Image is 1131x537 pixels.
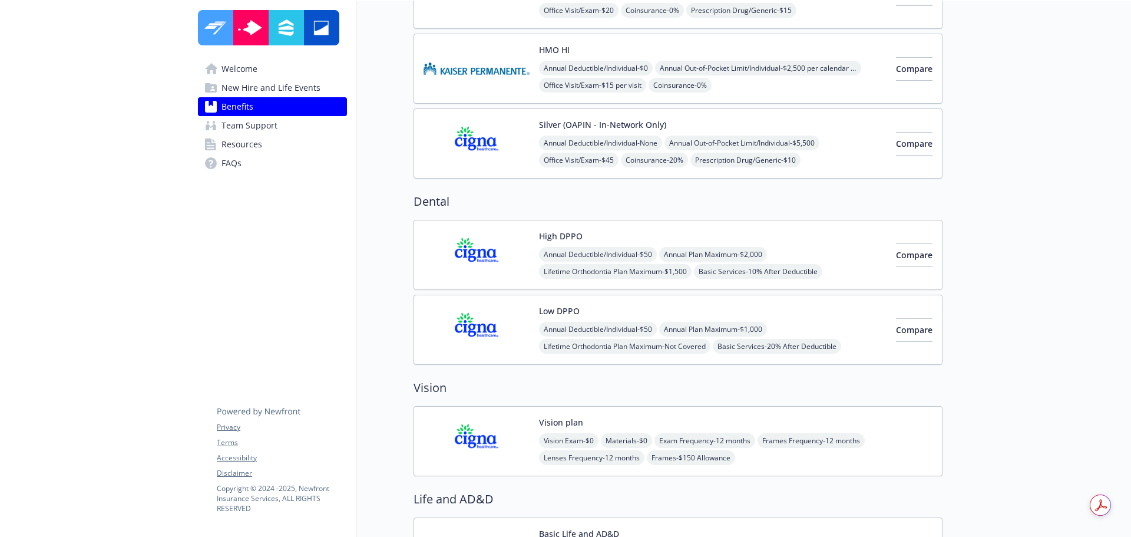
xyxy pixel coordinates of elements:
span: Lenses Frequency - 12 months [539,450,644,465]
button: Low DPPO [539,305,580,317]
a: Privacy [217,422,346,433]
span: Annual Out-of-Pocket Limit/Individual - $2,500 per calendar year [655,61,861,75]
button: Compare [896,57,932,81]
h2: Dental [414,193,943,210]
a: FAQs [198,154,347,173]
img: CIGNA carrier logo [424,230,530,280]
span: Frames - $150 Allowance [647,450,735,465]
span: Annual Plan Maximum - $1,000 [659,322,767,337]
span: Lifetime Orthodontia Plan Maximum - Not Covered [539,339,710,354]
span: Basic Services - 10% After Deductible [694,264,822,279]
span: Team Support [221,116,277,135]
span: Compare [896,63,932,74]
span: Vision Exam - $0 [539,433,598,448]
span: Benefits [221,97,253,116]
span: FAQs [221,154,242,173]
button: High DPPO [539,230,583,242]
span: Coinsurance - 20% [621,153,688,167]
button: Silver (OAPIN - In-Network Only) [539,118,666,131]
span: Annual Plan Maximum - $2,000 [659,247,767,262]
a: New Hire and Life Events [198,78,347,97]
span: Prescription Drug/Generic - $10 [690,153,801,167]
span: Compare [896,138,932,149]
a: Accessibility [217,453,346,463]
span: Welcome [221,60,257,78]
button: Compare [896,243,932,267]
span: Compare [896,324,932,335]
h2: Vision [414,379,943,397]
a: Resources [198,135,347,154]
span: Prescription Drug/Generic - $15 [686,3,796,18]
img: Kaiser Permanente of Hawaii carrier logo [424,44,530,94]
a: Team Support [198,116,347,135]
span: Basic Services - 20% After Deductible [713,339,841,354]
span: Materials - $0 [601,433,652,448]
span: Annual Deductible/Individual - $50 [539,322,657,337]
span: Annual Out-of-Pocket Limit/Individual - $5,500 [664,136,819,150]
span: Annual Deductible/Individual - $50 [539,247,657,262]
span: Annual Deductible/Individual - None [539,136,662,150]
span: Lifetime Orthodontia Plan Maximum - $1,500 [539,264,692,279]
span: Office Visit/Exam - $45 [539,153,619,167]
span: Compare [896,249,932,261]
button: Compare [896,132,932,156]
span: Office Visit/Exam - $20 [539,3,619,18]
button: Compare [896,318,932,342]
img: CIGNA carrier logo [424,416,530,466]
span: Coinsurance - 0% [621,3,684,18]
h2: Life and AD&D [414,490,943,508]
span: Coinsurance - 0% [649,78,712,93]
span: Exam Frequency - 12 months [654,433,755,448]
a: Welcome [198,60,347,78]
button: Vision plan [539,416,583,429]
p: Copyright © 2024 - 2025 , Newfront Insurance Services, ALL RIGHTS RESERVED [217,483,346,513]
span: Frames Frequency - 12 months [758,433,865,448]
span: Office Visit/Exam - $15 per visit [539,78,646,93]
img: CIGNA carrier logo [424,118,530,169]
span: Resources [221,135,262,154]
span: New Hire and Life Events [221,78,320,97]
a: Terms [217,437,346,448]
a: Benefits [198,97,347,116]
img: CIGNA carrier logo [424,305,530,355]
a: Disclaimer [217,468,346,479]
span: Annual Deductible/Individual - $0 [539,61,653,75]
button: HMO HI [539,44,570,56]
